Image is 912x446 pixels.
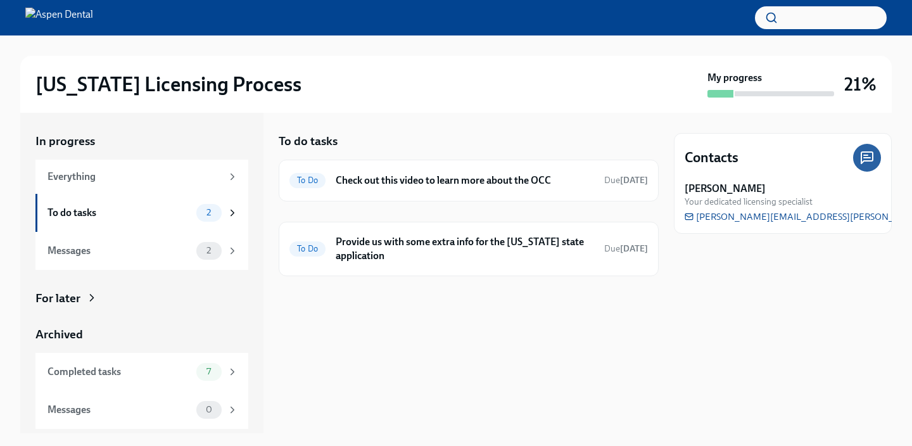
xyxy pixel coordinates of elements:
[47,170,222,184] div: Everything
[289,244,326,253] span: To Do
[35,133,248,150] a: In progress
[604,174,648,186] span: September 28th, 2025 13:00
[620,175,648,186] strong: [DATE]
[35,326,248,343] a: Archived
[685,196,813,208] span: Your dedicated licensing specialist
[47,365,191,379] div: Completed tasks
[289,175,326,185] span: To Do
[604,243,648,254] span: Due
[35,353,248,391] a: Completed tasks7
[199,367,218,376] span: 7
[47,403,191,417] div: Messages
[35,290,248,307] a: For later
[198,405,220,414] span: 0
[35,232,248,270] a: Messages2
[279,133,338,150] h5: To do tasks
[35,391,248,429] a: Messages0
[604,175,648,186] span: Due
[620,243,648,254] strong: [DATE]
[289,233,648,265] a: To DoProvide us with some extra info for the [US_STATE] state applicationDue[DATE]
[47,244,191,258] div: Messages
[685,182,766,196] strong: [PERSON_NAME]
[47,206,191,220] div: To do tasks
[336,235,594,263] h6: Provide us with some extra info for the [US_STATE] state application
[707,71,762,85] strong: My progress
[685,148,738,167] h4: Contacts
[25,8,93,28] img: Aspen Dental
[199,208,218,217] span: 2
[289,170,648,191] a: To DoCheck out this video to learn more about the OCCDue[DATE]
[336,174,594,188] h6: Check out this video to learn more about the OCC
[199,246,218,255] span: 2
[35,290,80,307] div: For later
[35,194,248,232] a: To do tasks2
[604,243,648,255] span: September 23rd, 2025 10:00
[35,160,248,194] a: Everything
[35,72,301,97] h2: [US_STATE] Licensing Process
[844,73,877,96] h3: 21%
